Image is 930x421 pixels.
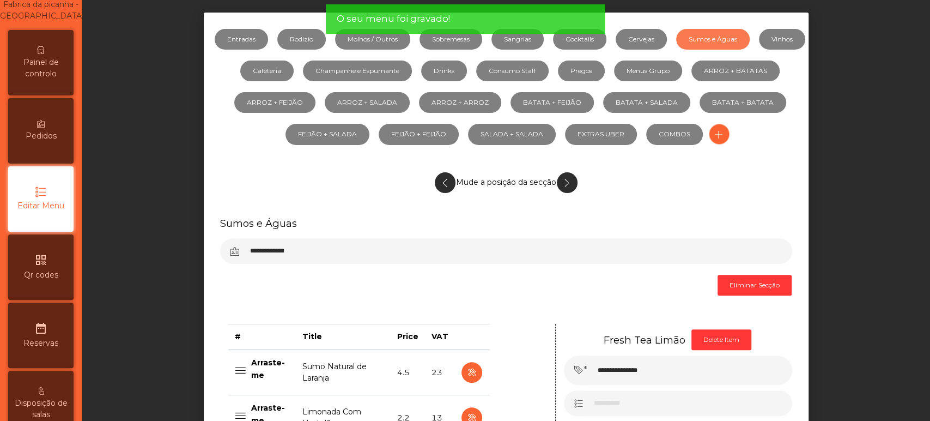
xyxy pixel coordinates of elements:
i: qr_code [34,254,47,267]
th: Price [390,324,424,350]
th: Title [296,324,390,350]
td: Sumo Natural de Laranja [296,350,390,395]
a: ARROZ + BATATAS [691,61,780,81]
h5: Sumos e Águas [220,216,792,230]
i: date_range [34,322,47,335]
a: ARROZ + ARROZ [419,92,501,113]
a: Champanhe e Espumante [303,61,412,81]
div: Mude a posição da secção [220,167,792,199]
span: Editar Menu [17,200,64,212]
td: 23 [424,350,454,395]
a: FEIJÃO + SALADA [285,124,369,145]
h5: Fresh Tea Limão [604,333,685,347]
th: # [228,324,296,350]
a: Drinks [421,61,467,81]
a: Cervejas [616,29,667,50]
p: Arraste-me [251,357,290,381]
a: ARROZ + SALADA [325,92,410,113]
a: COMBOS [646,124,703,145]
a: BATATA + FEIJÃO [510,92,594,113]
a: Consumo Staff [476,61,549,81]
th: VAT [424,324,454,350]
span: Qr codes [24,269,58,281]
button: Delete Item [691,329,751,350]
a: ARROZ + FEIJÃO [234,92,315,113]
span: O seu menu foi gravado! [336,12,449,26]
a: SALADA + SALADA [468,124,556,145]
span: Reservas [23,338,58,349]
a: Entradas [215,29,268,50]
a: FEIJÃO + FEIJÃO [379,124,459,145]
a: Pregos [558,61,605,81]
a: Menus Grupo [614,61,682,81]
a: BATATA + SALADA [603,92,690,113]
a: Rodizio [277,29,326,50]
button: Eliminar Secção [718,275,792,296]
a: Cafeteria [240,61,294,81]
td: 4.5 [390,350,424,395]
a: BATATA + BATATA [700,92,786,113]
a: EXTRAS UBER [565,124,637,145]
span: Disposição de salas [11,398,71,420]
a: Sumos e Águas [676,29,750,50]
span: Pedidos [26,130,57,142]
span: Painel de controlo [11,57,71,80]
a: Vinhos [759,29,805,50]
